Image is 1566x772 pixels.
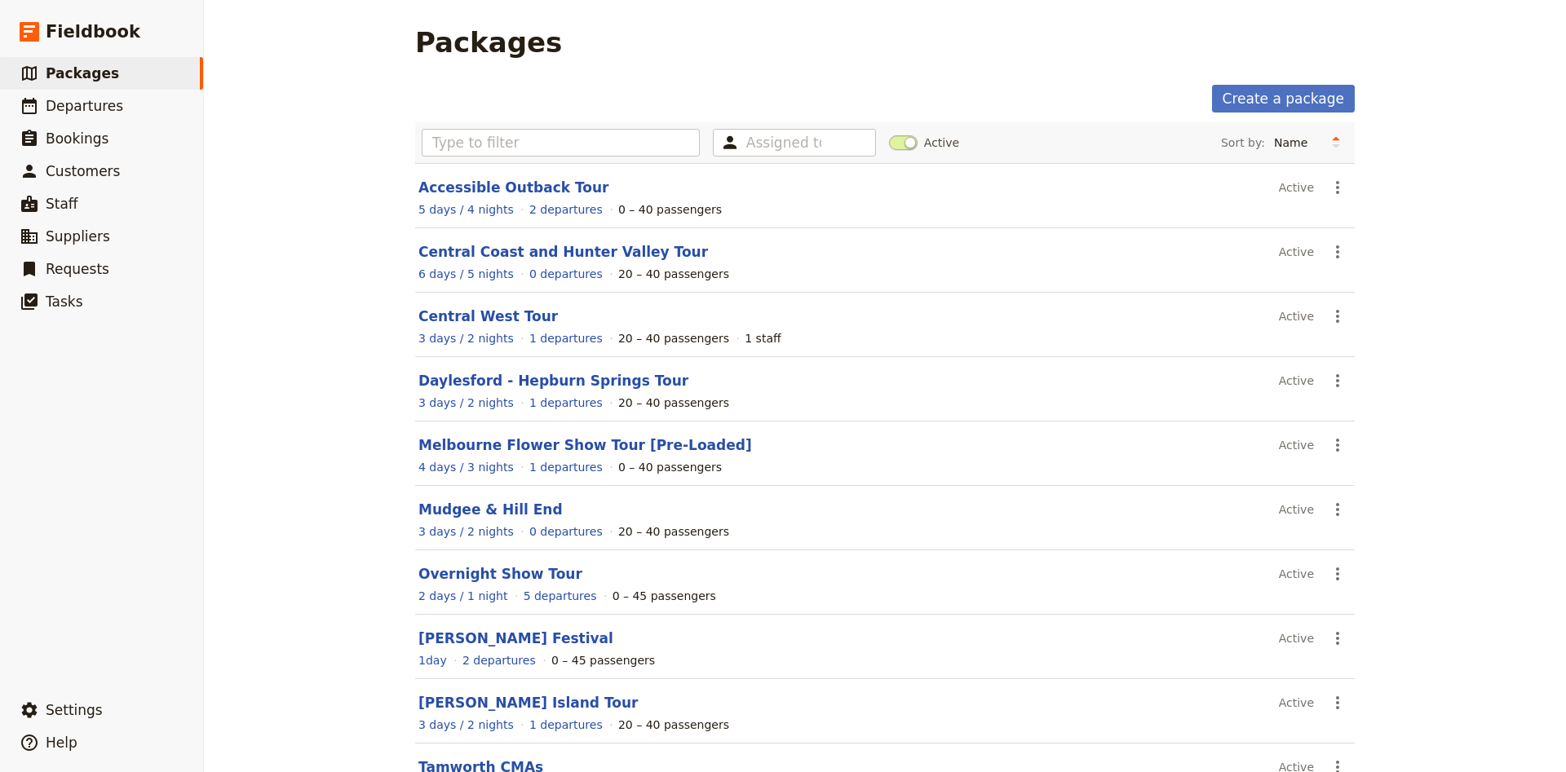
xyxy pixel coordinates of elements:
span: 6 days / 5 nights [418,267,514,280]
a: Melbourne Flower Show Tour [Pre-Loaded] [418,437,752,453]
span: 3 days / 2 nights [418,332,514,345]
input: Type to filter [422,129,700,157]
a: View the departures for this package [462,652,536,668]
h1: Packages [415,26,562,59]
a: View the itinerary for this package [418,523,514,540]
a: View the departures for this package [529,266,603,282]
span: Sort by: [1221,135,1265,151]
span: Departures [46,98,123,114]
div: Active [1279,624,1314,652]
span: 2 days / 1 night [418,589,507,602]
span: Suppliers [46,228,110,245]
span: 4 days / 3 nights [418,461,514,474]
a: Create a package [1212,85,1355,112]
div: 1 staff [745,330,781,346]
div: Active [1279,367,1314,395]
a: Overnight Show Tour [418,566,582,582]
a: Central West Tour [418,308,558,324]
span: Tasks [46,293,83,310]
div: 20 – 40 passengers [618,330,729,346]
button: Change sort direction [1324,130,1348,155]
a: View the itinerary for this package [418,395,514,411]
button: Actions [1324,238,1351,266]
button: Actions [1324,560,1351,588]
span: 3 days / 2 nights [418,396,514,409]
span: 3 days / 2 nights [418,525,514,538]
a: View the itinerary for this package [418,266,514,282]
a: View the departures for this package [529,201,603,218]
span: 5 days / 4 nights [418,203,514,216]
span: Staff [46,196,78,212]
span: Packages [46,65,119,82]
a: Daylesford - Hepburn Springs Tour [418,373,688,389]
button: Actions [1324,624,1351,652]
span: Customers [46,163,120,179]
a: View the itinerary for this package [418,459,514,475]
a: View the departures for this package [529,459,603,475]
div: 0 – 40 passengers [618,201,722,218]
div: Active [1279,560,1314,588]
button: Actions [1324,689,1351,717]
div: Active [1279,302,1314,330]
span: Requests [46,261,109,277]
button: Actions [1324,496,1351,523]
a: Mudgee & Hill End [418,501,563,518]
a: [PERSON_NAME] Island Tour [418,695,638,711]
div: Active [1279,174,1314,201]
div: 0 – 40 passengers [618,459,722,475]
span: Help [46,735,77,751]
a: [PERSON_NAME] Festival [418,630,613,646]
span: Settings [46,702,103,718]
button: Actions [1324,367,1351,395]
div: 20 – 40 passengers [618,395,729,411]
a: View the departures for this package [524,588,597,604]
a: View the departures for this package [529,717,603,733]
div: 0 – 45 passengers [613,588,716,604]
a: View the itinerary for this package [418,717,514,733]
span: Active [924,135,959,151]
a: Central Coast and Hunter Valley Tour [418,244,708,260]
span: Fieldbook [46,20,140,44]
span: Bookings [46,130,108,147]
div: 20 – 40 passengers [618,266,729,282]
a: View the departures for this package [529,395,603,411]
button: Actions [1324,431,1351,459]
div: 0 – 45 passengers [551,652,655,668]
div: 20 – 40 passengers [618,523,729,540]
div: Active [1279,238,1314,266]
a: View the itinerary for this package [418,330,514,346]
button: Actions [1324,302,1351,330]
button: Actions [1324,174,1351,201]
span: 1 day [418,654,447,667]
span: 3 days / 2 nights [418,718,514,731]
a: View the itinerary for this package [418,652,447,668]
a: View the itinerary for this package [418,588,507,604]
div: 20 – 40 passengers [618,717,729,733]
a: View the itinerary for this package [418,201,514,218]
a: Accessible Outback Tour [418,179,608,196]
a: View the departures for this package [529,523,603,540]
div: Active [1279,431,1314,459]
input: Assigned to [746,133,821,152]
div: Active [1279,689,1314,717]
div: Active [1279,496,1314,523]
a: View the departures for this package [529,330,603,346]
select: Sort by: [1267,130,1324,155]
